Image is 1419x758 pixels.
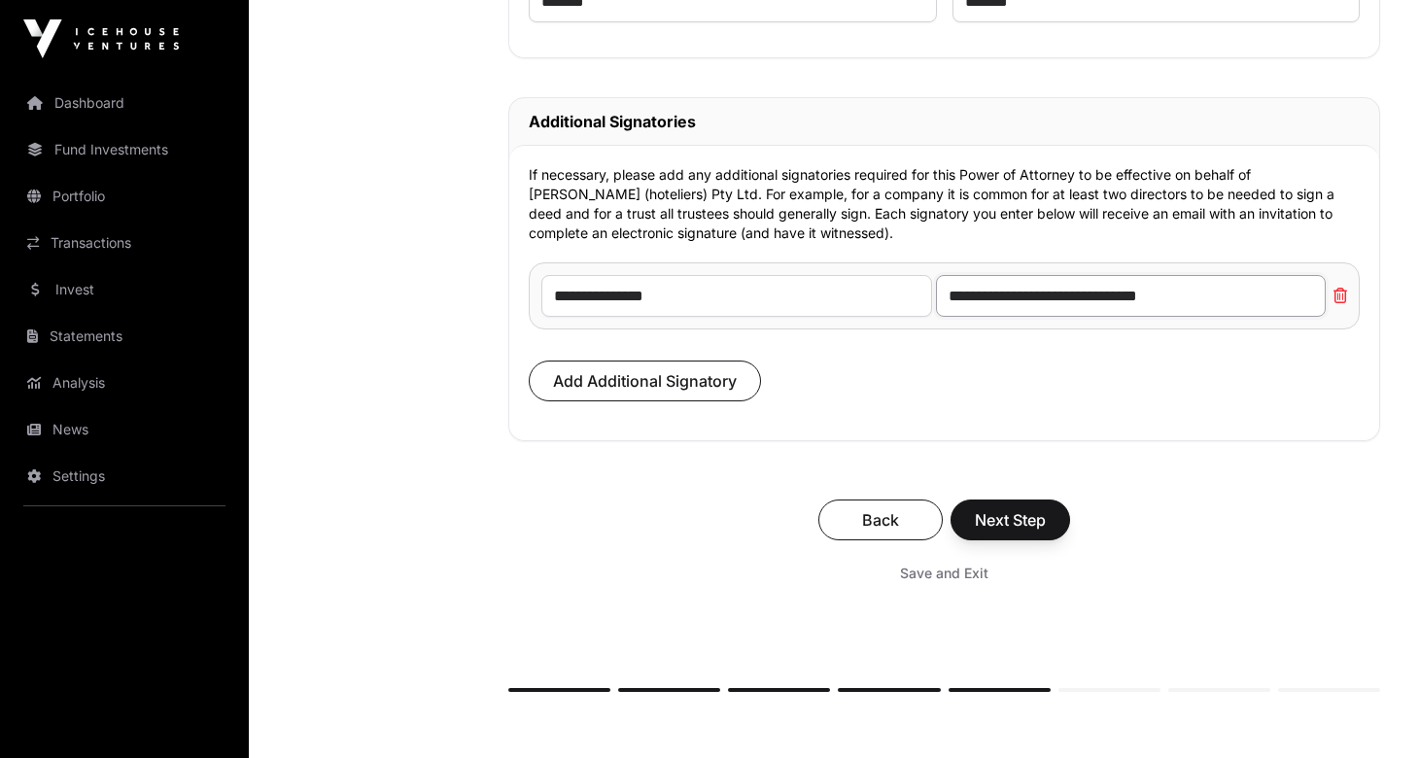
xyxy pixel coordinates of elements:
[16,128,233,171] a: Fund Investments
[529,361,761,401] button: Add Additional Signatory
[529,110,1360,133] h2: Additional Signatories
[16,82,233,124] a: Dashboard
[16,315,233,358] a: Statements
[818,500,943,540] button: Back
[951,500,1070,540] button: Next Step
[529,165,1360,243] p: If necessary, please add any additional signatories required for this Power of Attorney to be eff...
[16,175,233,218] a: Portfolio
[16,222,233,264] a: Transactions
[16,408,233,451] a: News
[843,508,918,532] span: Back
[16,268,233,311] a: Invest
[16,455,233,498] a: Settings
[553,369,737,393] span: Add Additional Signatory
[16,362,233,404] a: Analysis
[975,508,1046,532] span: Next Step
[1322,665,1419,758] iframe: Chat Widget
[23,19,179,58] img: Icehouse Ventures Logo
[900,564,988,583] span: Save and Exit
[877,556,1012,591] button: Save and Exit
